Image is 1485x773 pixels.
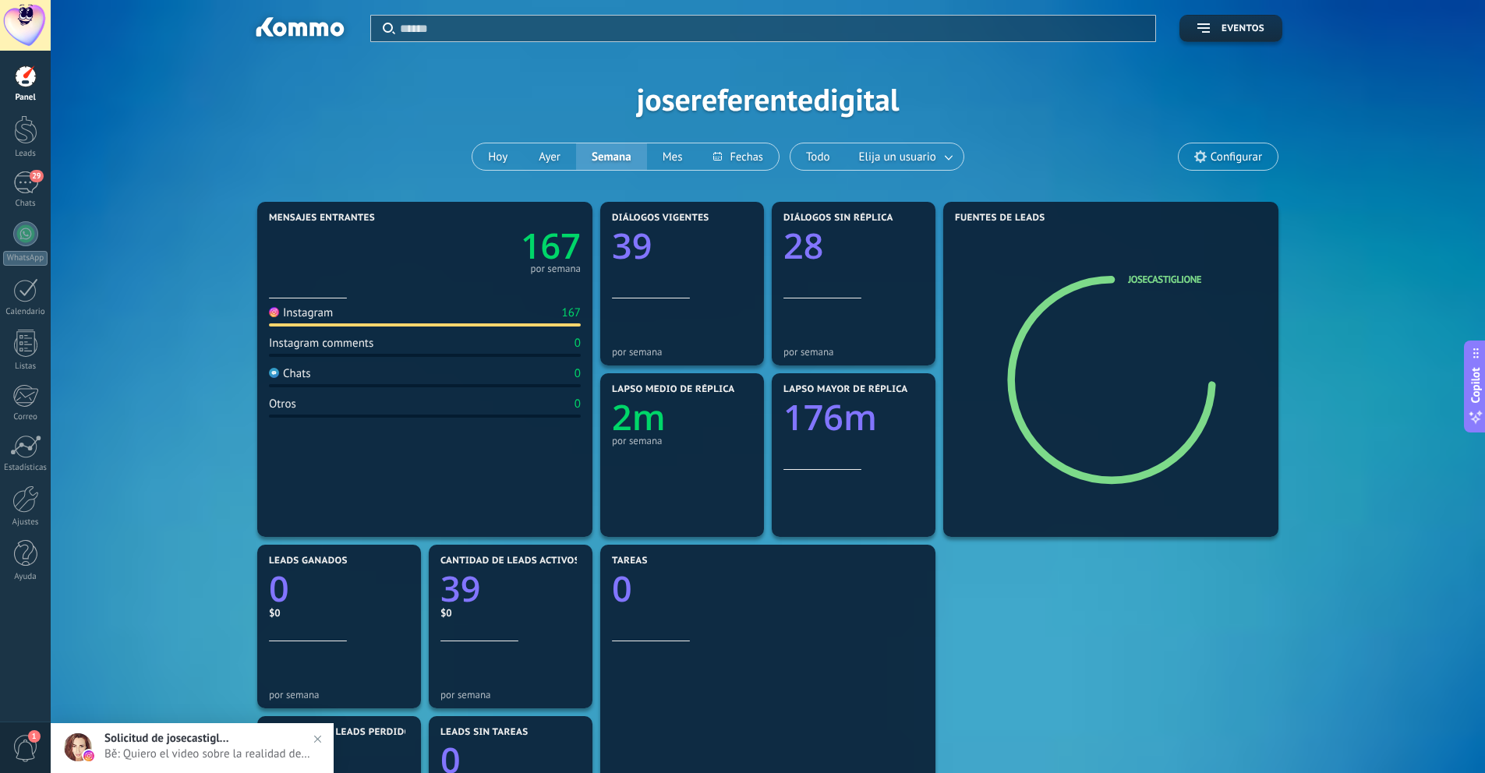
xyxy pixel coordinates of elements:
div: Correo [3,412,48,422]
img: Chats [269,368,279,378]
text: 28 [783,222,823,270]
span: Mensajes entrantes [269,213,375,224]
text: 39 [440,565,480,612]
div: 0 [575,397,581,411]
img: close_notification.svg [306,728,329,750]
text: 0 [269,565,289,612]
div: Leads [3,149,48,159]
button: Eventos [1179,15,1282,42]
div: Otros [269,397,296,411]
span: Solicitud de josecastiglione [104,731,229,746]
div: Ayuda [3,572,48,582]
div: por semana [783,346,924,358]
a: 0 [269,565,409,612]
div: WhatsApp [3,251,48,266]
button: Semana [576,143,647,170]
span: 29 [30,170,43,182]
div: por semana [440,689,581,701]
div: Chats [3,199,48,209]
div: Listas [3,362,48,372]
a: 167 [425,222,581,270]
span: Cantidad de leads perdidos [269,727,417,738]
div: 0 [575,336,581,351]
div: 167 [561,305,581,320]
span: Tareas [612,556,648,567]
button: Elija un usuario [846,143,963,170]
span: Lapso medio de réplica [612,384,735,395]
div: Instagram comments [269,336,373,351]
text: 2m [612,394,666,441]
a: 176m [783,394,924,441]
a: 0 [612,565,924,612]
span: Bě: Quiero el video sobre la realidad de los cursos online [104,747,311,761]
a: 39 [440,565,581,612]
div: $0 [269,606,409,619]
span: Leads sin tareas [440,727,528,738]
div: Ajustes [3,517,48,528]
div: Calendario [3,307,48,317]
div: por semana [612,346,752,358]
div: por semana [269,689,409,701]
text: 0 [612,565,632,612]
button: Todo [790,143,846,170]
button: Mes [647,143,698,170]
button: Hoy [472,143,523,170]
span: Leads ganados [269,556,348,567]
span: Eventos [1222,23,1264,34]
div: $0 [440,606,581,619]
span: Diálogos vigentes [612,213,709,224]
div: Panel [3,93,48,103]
span: Fuentes de leads [955,213,1045,224]
div: 0 [575,366,581,381]
text: 176m [783,394,877,441]
span: Configurar [1211,150,1262,164]
img: instagram.svg [83,750,94,761]
button: Fechas [698,143,778,170]
span: Cantidad de leads activos [440,556,580,567]
div: Instagram [269,305,333,320]
span: Lapso mayor de réplica [783,384,907,395]
span: Copilot [1468,368,1483,404]
div: Estadísticas [3,463,48,473]
a: Solicitud de josecastiglioneBě: Quiero el video sobre la realidad de los cursos online [51,723,334,773]
a: josecastiglione [1128,273,1201,286]
text: 39 [612,222,652,270]
div: por semana [530,265,581,273]
span: Elija un usuario [856,146,939,168]
text: 167 [521,222,581,270]
img: Instagram [269,307,279,317]
span: 1 [28,730,41,743]
div: por semana [612,435,752,447]
div: Chats [269,366,311,381]
span: Diálogos sin réplica [783,213,893,224]
button: Ayer [523,143,576,170]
